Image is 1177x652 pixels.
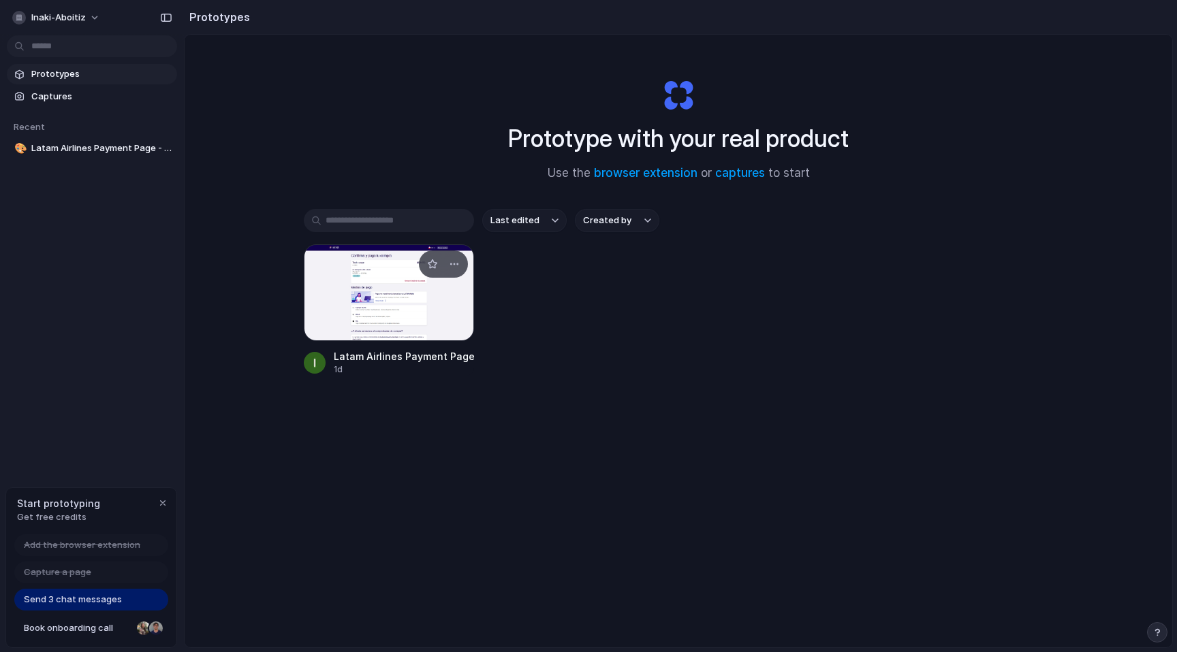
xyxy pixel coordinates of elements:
span: Add the browser extension [24,538,140,552]
span: Capture a page [24,566,91,579]
div: 🎨 [14,141,24,157]
div: Nicole Kubica [136,620,152,636]
span: Latam Airlines Payment Page - MACH Payment Option [31,142,172,155]
span: Start prototyping [17,496,100,510]
span: inaki-aboitiz [31,11,86,25]
a: browser extension [594,166,697,180]
span: Get free credits [17,510,100,524]
span: Prototypes [31,67,172,81]
button: Last edited [482,209,567,232]
a: Latam Airlines Payment Page - MACH Payment OptionLatam Airlines Payment Page - MACH Payment Option1d [304,244,474,376]
span: Last edited [490,214,539,227]
a: 🎨Latam Airlines Payment Page - MACH Payment Option [7,138,177,159]
a: Prototypes [7,64,177,84]
a: captures [715,166,765,180]
button: Created by [575,209,659,232]
a: Book onboarding call [14,617,168,639]
div: Latam Airlines Payment Page - MACH Payment Option [334,349,474,363]
h1: Prototype with your real product [508,120,849,157]
span: Send 3 chat messages [24,593,122,606]
span: Book onboarding call [24,621,131,635]
span: Use the or to start [548,165,810,182]
div: 1d [334,363,474,376]
div: Christian Iacullo [148,620,164,636]
span: Created by [583,214,631,227]
span: Captures [31,90,172,103]
h2: Prototypes [184,9,250,25]
a: Captures [7,86,177,107]
button: 🎨 [12,142,26,155]
button: inaki-aboitiz [7,7,107,29]
span: Recent [14,121,45,132]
